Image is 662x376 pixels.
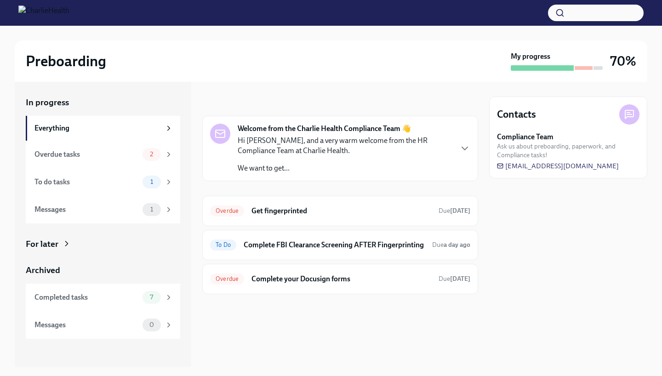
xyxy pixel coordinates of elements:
a: Completed tasks7 [26,284,180,311]
span: August 8th, 2025 08:00 [439,206,470,215]
a: [EMAIL_ADDRESS][DOMAIN_NAME] [497,161,619,171]
h6: Complete FBI Clearance Screening AFTER Fingerprinting [244,240,425,250]
span: Due [439,207,470,215]
span: August 8th, 2025 08:00 [439,274,470,283]
p: Hi [PERSON_NAME], and a very warm welcome from the HR Compliance Team at Charlie Health. [238,136,452,156]
h4: Contacts [497,108,536,121]
a: For later [26,238,180,250]
a: To do tasks1 [26,168,180,196]
span: 2 [144,151,159,158]
a: Archived [26,264,180,276]
span: To Do [210,241,236,248]
div: Messages [34,320,139,330]
div: Overdue tasks [34,149,139,160]
a: Everything [26,116,180,141]
span: 1 [145,178,159,185]
h6: Complete your Docusign forms [251,274,431,284]
div: To do tasks [34,177,139,187]
div: Messages [34,205,139,215]
span: Ask us about preboarding, paperwork, and Compliance tasks! [497,142,639,160]
strong: Compliance Team [497,132,554,142]
span: 7 [144,294,159,301]
p: We want to get... [238,163,452,173]
a: In progress [26,97,180,108]
h6: Get fingerprinted [251,206,431,216]
div: In progress [202,97,245,108]
h3: 70% [610,53,636,69]
a: Messages0 [26,311,180,339]
a: Messages1 [26,196,180,223]
a: Overdue tasks2 [26,141,180,168]
span: Overdue [210,275,244,282]
span: Due [439,275,470,283]
span: 0 [144,321,160,328]
span: August 11th, 2025 08:00 [432,240,470,249]
img: CharlieHealth [18,6,69,20]
a: OverdueComplete your Docusign formsDue[DATE] [210,272,470,286]
span: Overdue [210,207,244,214]
a: To DoComplete FBI Clearance Screening AFTER FingerprintingDuea day ago [210,238,470,252]
strong: a day ago [444,241,470,249]
strong: [DATE] [450,275,470,283]
span: Due [432,241,470,249]
div: Everything [34,123,161,133]
strong: Welcome from the Charlie Health Compliance Team 👋 [238,124,411,134]
strong: [DATE] [450,207,470,215]
div: Completed tasks [34,292,139,302]
a: OverdueGet fingerprintedDue[DATE] [210,204,470,218]
strong: My progress [511,51,550,62]
h2: Preboarding [26,52,106,70]
div: For later [26,238,58,250]
span: 1 [145,206,159,213]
